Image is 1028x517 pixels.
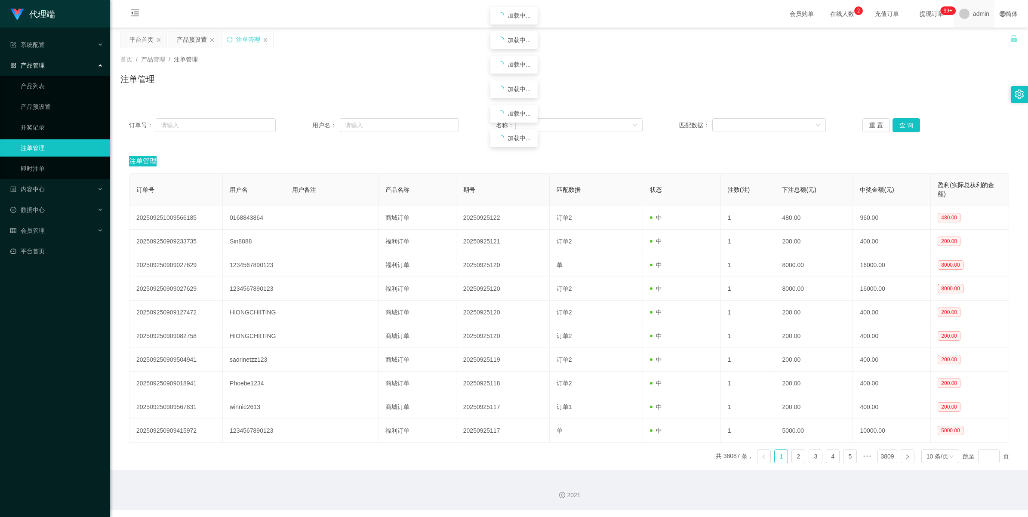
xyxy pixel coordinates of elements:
td: 商城订单 [379,372,456,395]
span: 用户名： [312,121,340,130]
td: 0168843864 [223,206,285,230]
td: 202509250909233735 [129,230,223,253]
span: 订单2 [557,380,572,387]
td: 202509250909504941 [129,348,223,372]
a: 图标: dashboard平台首页 [10,243,103,260]
i: 图标: copyright [559,492,565,498]
td: 200.00 [775,372,853,395]
i: 图标: close [263,37,268,43]
td: 20250925120 [456,324,550,348]
span: 名称： [496,121,516,130]
a: 注单管理 [21,139,103,157]
i: 图标: appstore-o [10,62,16,68]
td: 202509251009566185 [129,206,223,230]
i: 图标: unlock [1010,35,1018,43]
td: 8000.00 [775,253,853,277]
span: 中 [650,309,662,316]
td: 1 [721,395,776,419]
i: 图标: down [949,454,954,460]
td: 960.00 [853,206,931,230]
span: 加载中... [508,12,531,19]
input: 请输入 [340,118,459,132]
span: 中 [650,332,662,339]
a: 1 [775,450,788,463]
td: 20250925121 [456,230,550,253]
div: 平台首页 [129,31,154,48]
a: 代理端 [10,10,55,17]
li: 共 38087 条， [716,449,754,463]
td: 1 [721,206,776,230]
i: 图标: check-circle-o [10,207,16,213]
a: 4 [826,450,839,463]
span: 订单号 [136,186,154,193]
td: 福利订单 [379,253,456,277]
span: 200.00 [938,308,960,317]
td: 商城订单 [379,324,456,348]
td: 1 [721,419,776,443]
td: 20250925119 [456,348,550,372]
span: 首页 [120,56,132,63]
td: 1 [721,372,776,395]
div: 注单管理 [236,31,260,48]
span: 中 [650,238,662,245]
td: 400.00 [853,324,931,348]
li: 下一页 [901,449,914,463]
span: / [169,56,170,63]
span: 200.00 [938,379,960,388]
span: 订单2 [557,309,572,316]
span: 480.00 [938,213,960,222]
i: icon: loading [497,110,504,117]
i: 图标: setting [1015,89,1024,99]
span: 中奖金额(元) [860,186,894,193]
td: Phoebe1234 [223,372,285,395]
li: 向后 5 页 [860,449,874,463]
i: 图标: table [10,228,16,234]
td: 202509250909415972 [129,419,223,443]
td: 16000.00 [853,253,931,277]
td: 20250925117 [456,395,550,419]
li: 3809 [877,449,897,463]
a: 3 [809,450,822,463]
img: logo.9652507e.png [10,9,24,21]
span: 注数(注) [728,186,750,193]
td: 200.00 [775,301,853,324]
span: 5000.00 [938,426,963,435]
span: 200.00 [938,402,960,412]
h1: 代理端 [29,0,55,28]
td: 5000.00 [775,419,853,443]
span: 200.00 [938,331,960,341]
span: 中 [650,356,662,363]
td: 400.00 [853,301,931,324]
li: 2 [791,449,805,463]
a: 2 [792,450,805,463]
li: 1 [774,449,788,463]
td: 1 [721,277,776,301]
li: 上一页 [757,449,771,463]
td: 400.00 [853,230,931,253]
i: icon: loading [497,37,504,43]
td: 福利订单 [379,230,456,253]
input: 请输入 [156,118,276,132]
td: 10000.00 [853,419,931,443]
i: 图标: form [10,42,16,48]
div: 10 条/页 [926,450,948,463]
span: 加载中... [508,135,531,142]
span: 在线人数 [826,11,859,17]
span: 产品管理 [141,56,165,63]
i: 图标: down [632,123,637,129]
button: 重 置 [862,118,890,132]
td: saorinetzz123 [223,348,285,372]
span: 中 [650,285,662,292]
span: 会员管理 [10,227,45,234]
span: 单 [557,427,563,434]
li: 5 [843,449,857,463]
i: icon: loading [497,61,504,68]
td: HIONGCHIITING [223,301,285,324]
span: / [136,56,138,63]
td: 400.00 [853,372,931,395]
span: 200.00 [938,237,960,246]
td: 202509250909082758 [129,324,223,348]
sup: 2 [854,6,863,15]
i: icon: loading [497,86,504,92]
td: 200.00 [775,348,853,372]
